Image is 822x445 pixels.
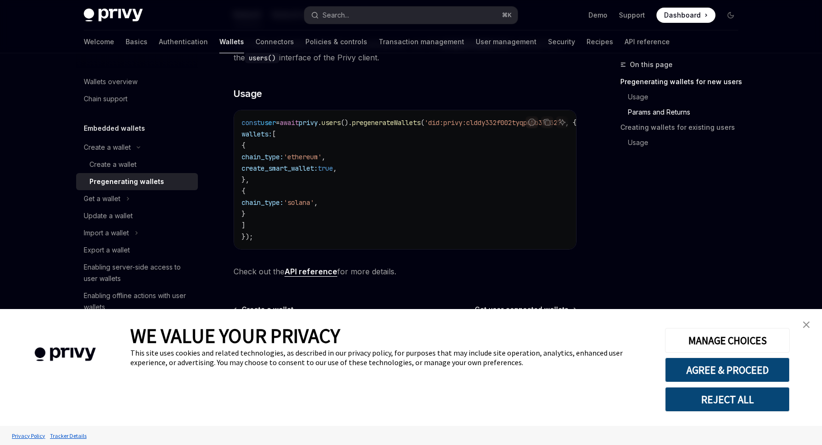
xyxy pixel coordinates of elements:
span: = [276,118,280,127]
a: Demo [588,10,607,20]
a: Security [548,30,575,53]
a: Usage [620,135,746,150]
button: Open search [304,7,518,24]
span: 'ethereum' [284,153,322,161]
span: . [318,118,322,127]
a: Enabling server-side access to user wallets [76,259,198,287]
span: create_smart_wallet: [242,164,318,173]
span: await [280,118,299,127]
span: const [242,118,261,127]
span: user [261,118,276,127]
a: Wallets overview [76,73,198,90]
a: Chain support [76,90,198,107]
span: true [318,164,333,173]
span: , [333,164,337,173]
h5: Embedded wallets [84,123,145,134]
div: Create a wallet [89,159,137,170]
button: REJECT ALL [665,387,790,412]
button: Report incorrect code [526,116,538,128]
a: Privacy Policy [10,427,48,444]
div: Wallets overview [84,76,137,87]
a: Welcome [84,30,114,53]
a: Update a wallet [76,207,198,224]
a: Pregenerating wallets [76,173,198,190]
div: Enabling offline actions with user wallets [84,290,192,313]
code: users() [245,53,279,63]
button: Copy the contents from the code block [541,116,553,128]
button: MANAGE CHOICES [665,328,790,353]
a: close banner [797,315,816,334]
span: Dashboard [664,10,701,20]
a: Wallets [219,30,244,53]
span: On this page [630,59,673,70]
a: Policies & controls [305,30,367,53]
span: ⌘ K [502,11,512,19]
a: Creating wallets for existing users [620,120,746,135]
div: Chain support [84,93,127,105]
a: Create a wallet [235,305,294,314]
div: Update a wallet [84,210,133,222]
button: Toggle dark mode [723,8,738,23]
div: Enabling server-side access to user wallets [84,261,192,284]
span: Get user connected wallets [475,305,568,314]
img: close banner [803,321,810,328]
img: company logo [14,334,116,375]
span: }); [242,232,253,241]
a: Transaction management [379,30,464,53]
a: Usage [620,89,746,105]
span: pregenerateWallets [352,118,421,127]
a: Support [619,10,645,20]
span: , { [565,118,577,127]
a: User management [476,30,537,53]
a: Params and Returns [620,105,746,120]
span: wallets: [242,130,272,138]
a: Enabling offline actions with user wallets [76,287,198,316]
a: Authentication [159,30,208,53]
span: , [314,198,318,207]
a: API reference [284,267,337,277]
span: Create a wallet [242,305,294,314]
a: Create a wallet [76,156,198,173]
span: { [242,141,245,150]
button: Toggle Create a wallet section [76,139,198,156]
span: , [322,153,325,161]
div: Import a wallet [84,227,129,239]
span: chain_type: [242,153,284,161]
span: (). [341,118,352,127]
span: ( [421,118,424,127]
a: Get user connected wallets [475,305,576,314]
button: Ask AI [556,116,568,128]
span: users [322,118,341,127]
span: }, [242,175,249,184]
span: } [242,210,245,218]
span: Check out the for more details. [234,265,577,278]
button: Toggle Import a wallet section [76,224,198,242]
a: Connectors [255,30,294,53]
div: This site uses cookies and related technologies, as described in our privacy policy, for purposes... [130,348,651,367]
img: dark logo [84,9,143,22]
a: Recipes [587,30,613,53]
span: 'solana' [284,198,314,207]
span: [ [272,130,276,138]
div: Create a wallet [84,142,131,153]
span: privy [299,118,318,127]
span: ] [242,221,245,230]
div: Search... [323,10,349,21]
span: WE VALUE YOUR PRIVACY [130,323,340,348]
div: Pregenerating wallets [89,176,164,187]
span: chain_type: [242,198,284,207]
a: Pregenerating wallets for new users [620,74,746,89]
span: Usage [234,87,262,100]
span: { [242,187,245,195]
div: Export a wallet [84,244,130,256]
a: Dashboard [656,8,715,23]
span: 'did:privy:clddy332f002tyqpq3b3lv327' [424,118,565,127]
a: Tracker Details [48,427,89,444]
a: Export a wallet [76,242,198,259]
button: AGREE & PROCEED [665,358,790,382]
a: Basics [126,30,147,53]
button: Toggle Get a wallet section [76,190,198,207]
a: API reference [625,30,670,53]
div: Get a wallet [84,193,120,204]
